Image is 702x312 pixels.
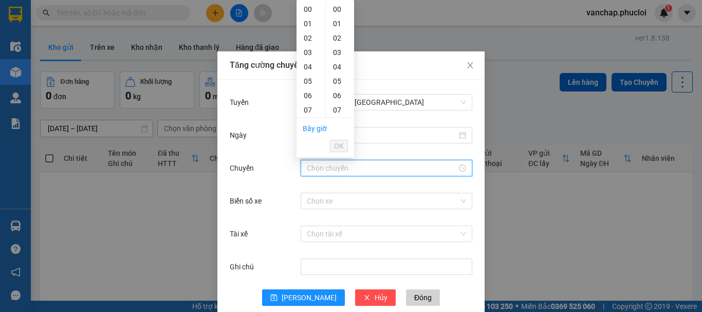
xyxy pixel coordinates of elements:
[297,74,325,88] div: 05
[297,16,325,31] div: 01
[406,289,440,306] button: Đóng
[307,193,459,209] input: Biển số xe
[303,124,327,133] a: Bây giờ
[297,45,325,60] div: 03
[230,60,472,71] div: Tăng cường chuyến chỉ chở hàng
[230,131,252,139] label: Ngày
[270,294,278,302] span: save
[230,197,267,205] label: Biển số xe
[297,103,325,117] div: 07
[230,164,259,172] label: Chuyến
[297,31,325,45] div: 02
[414,292,432,303] span: Đóng
[326,31,354,45] div: 02
[297,88,325,103] div: 06
[307,130,457,141] input: Ngày
[326,74,354,88] div: 05
[262,289,345,306] button: save[PERSON_NAME]
[301,259,472,275] input: Ghi chú
[307,226,459,242] input: Tài xế
[456,51,485,80] button: Close
[326,88,354,103] div: 06
[307,162,457,174] input: Chuyến
[297,2,325,16] div: 00
[326,2,354,16] div: 00
[326,103,354,117] div: 07
[466,61,474,69] span: close
[282,292,337,303] span: [PERSON_NAME]
[307,95,466,110] span: Cửa Lò - Vinh - Hà Nội
[375,292,387,303] span: Hủy
[230,98,254,106] label: Tuyến
[326,60,354,74] div: 04
[326,16,354,31] div: 01
[230,230,253,238] label: Tài xế
[330,140,348,152] button: OK
[326,45,354,60] div: 03
[230,263,259,271] label: Ghi chú
[355,289,396,306] button: closeHủy
[297,60,325,74] div: 04
[363,294,371,302] span: close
